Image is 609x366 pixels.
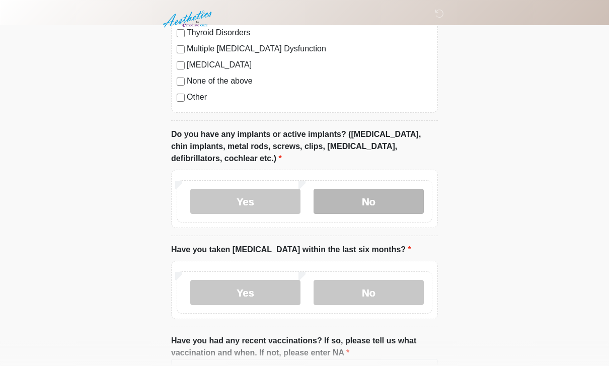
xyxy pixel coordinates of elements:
label: Do you have any implants or active implants? ([MEDICAL_DATA], chin implants, metal rods, screws, ... [171,128,438,165]
label: Other [187,91,432,103]
label: Have you taken [MEDICAL_DATA] within the last six months? [171,244,411,256]
img: Aesthetics by Emediate Cure Logo [161,8,216,31]
label: Multiple [MEDICAL_DATA] Dysfunction [187,43,432,55]
label: None of the above [187,75,432,87]
label: Have you had any recent vaccinations? If so, please tell us what vaccination and when. If not, pl... [171,335,438,359]
label: Yes [190,189,300,214]
label: Yes [190,280,300,305]
input: Other [177,94,185,102]
input: None of the above [177,78,185,86]
input: [MEDICAL_DATA] [177,61,185,69]
label: No [314,280,424,305]
label: No [314,189,424,214]
label: [MEDICAL_DATA] [187,59,432,71]
input: Multiple [MEDICAL_DATA] Dysfunction [177,45,185,53]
